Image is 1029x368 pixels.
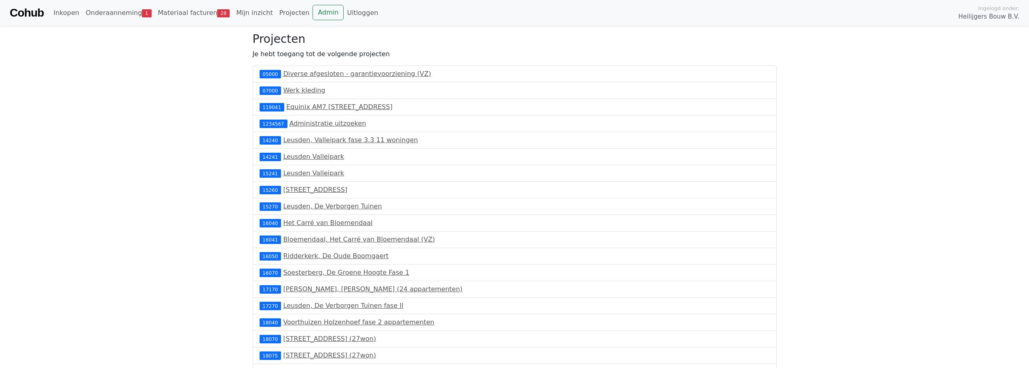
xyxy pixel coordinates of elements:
[155,5,233,21] a: Materiaal facturen28
[233,5,276,21] a: Mijn inzicht
[283,269,409,276] a: Soesterberg, De Groene Hoogte Fase 1
[260,285,281,293] div: 17170
[260,219,281,227] div: 16040
[283,86,325,94] a: Werk kleding
[283,302,403,309] a: Leusden, De Verborgen Tuinen fase II
[260,86,281,95] div: 07000
[253,49,777,59] p: Je hebt toegang tot de volgende projecten
[260,335,281,343] div: 18070
[260,351,281,360] div: 18075
[283,70,431,78] a: Diverse afgesloten - garantievoorziening (VZ)
[313,5,344,20] a: Admin
[283,285,462,293] a: [PERSON_NAME], [PERSON_NAME] (24 appartementen)
[344,5,381,21] a: Uitloggen
[82,5,155,21] a: Onderaanneming1
[260,269,281,277] div: 16070
[283,186,347,193] a: [STREET_ADDRESS]
[260,136,281,144] div: 14240
[283,169,344,177] a: Leusden Valleipark
[283,236,435,243] a: Bloemendaal, Het Carré van Bloemendaal (VZ)
[260,169,281,177] div: 15241
[283,153,344,160] a: Leusden Valleipark
[260,252,281,260] div: 16050
[260,236,281,244] div: 16041
[260,70,281,78] div: 05000
[260,153,281,161] div: 14241
[10,3,44,23] a: Cohub
[283,351,376,359] a: [STREET_ADDRESS] (27won)
[958,12,1019,21] span: Heilijgers Bouw B.V.
[260,186,281,194] div: 15260
[283,136,418,144] a: Leusden, Valleipark fase 3.3 11 woningen
[260,202,281,210] div: 15270
[50,5,82,21] a: Inkopen
[260,318,281,326] div: 18040
[260,120,287,128] div: 1234567
[217,9,230,17] span: 28
[260,103,284,111] div: 119041
[142,9,151,17] span: 1
[283,335,376,343] a: [STREET_ADDRESS] (27won)
[283,219,372,227] a: Het Carré van Bloemendaal
[978,4,1019,12] span: Ingelogd onder:
[283,318,434,326] a: Voorthuizen Holzenhoef fase 2 appartementen
[283,252,389,260] a: Ridderkerk, De Oude Boomgaert
[253,32,777,46] h3: Projecten
[289,120,366,127] a: Administratie uitzoeken
[276,5,313,21] a: Projecten
[286,103,393,111] a: Equinix AM7 [STREET_ADDRESS]
[260,302,281,310] div: 17270
[283,202,382,210] a: Leusden, De Verborgen Tuinen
